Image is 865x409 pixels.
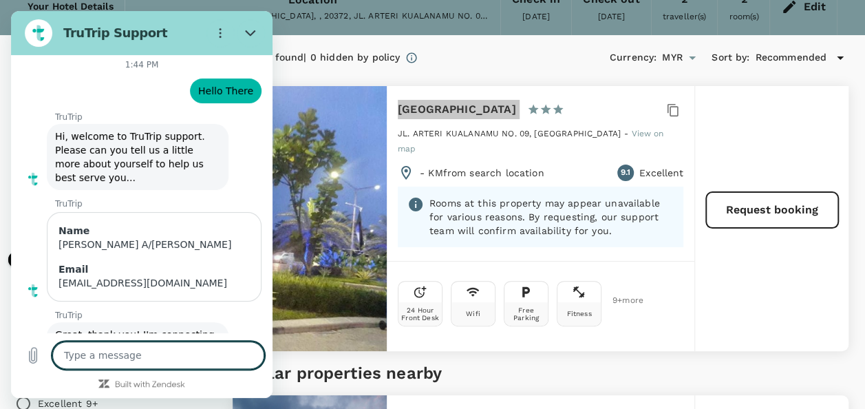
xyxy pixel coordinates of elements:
div: Free Parking [507,306,545,322]
div: [GEOGRAPHIC_DATA], [GEOGRAPHIC_DATA], , 20372, JL. ARTERI KUALANAMU NO. 09, TUMPATAN NIBUNG [136,10,489,23]
span: View on map [398,129,663,154]
div: [EMAIL_ADDRESS][DOMAIN_NAME] [47,265,239,279]
button: Close [226,8,253,36]
button: Upload file [8,331,36,358]
span: [DATE] [522,12,550,21]
p: TruTrip [44,299,261,310]
div: Wifi [466,310,480,317]
div: 2 hotels found | 0 hidden by policy [233,50,400,65]
div: Email [47,251,239,265]
span: [DATE] [597,12,625,21]
div: [PERSON_NAME] A/[PERSON_NAME] [47,227,239,240]
span: 9 + more [612,296,633,305]
span: Great, thank you! I'm connecting you with someone now. Please share a little more about your issu... [44,318,208,384]
h2: TruTrip Support [52,14,190,30]
button: Options menu [195,8,223,36]
span: 9.1 [621,166,630,180]
span: Hi, welcome to TruTrip support. Please can you tell us a little more about yourself to help us be... [44,120,197,172]
iframe: Messaging window [11,11,273,398]
button: Request booking [705,191,839,229]
p: TruTrip [44,101,261,112]
a: Built with Zendesk: Visit the Zendesk website in a new tab [104,370,174,379]
h6: [GEOGRAPHIC_DATA] [398,100,516,119]
span: Recommended [755,50,826,65]
p: - KM from search location [420,166,544,180]
button: Open [683,48,702,67]
span: JL. ARTERI KUALANAMU NO. 09, [GEOGRAPHIC_DATA] [398,129,621,138]
span: room(s) [729,12,758,21]
p: Rooms at this property may appear unavailable for various reasons. By requesting, our support tea... [429,196,674,238]
span: traveller(s) [663,12,707,21]
p: TruTrip [44,187,261,198]
div: 24 Hour Front Desk [401,306,439,322]
h6: Sort by : [712,50,749,65]
p: Excellent [639,166,683,180]
span: Hello There [187,74,242,85]
h6: Currency : [610,50,656,65]
a: View on map [398,127,663,154]
div: Name [47,213,239,227]
h5: Similar properties nearby [233,362,848,384]
div: Fitness [566,310,591,317]
span: - [624,129,631,138]
p: 1:44 PM [114,48,147,59]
